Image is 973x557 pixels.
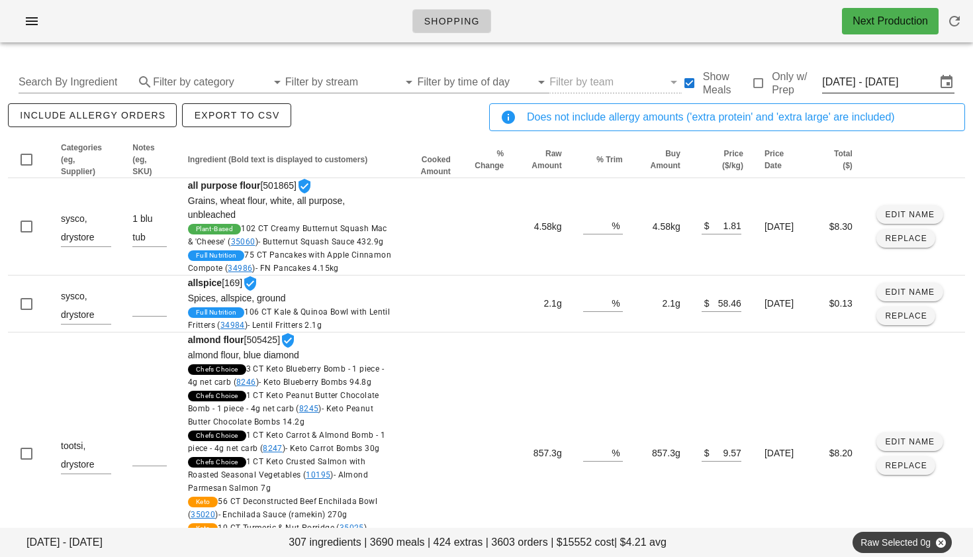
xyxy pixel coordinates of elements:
div: Filter by time of day [417,72,549,93]
th: % Trim: Not sorted. Activate to sort ascending. [573,142,633,178]
th: Total ($): Not sorted. Activate to sort ascending. [807,142,862,178]
span: 102 CT Creamy Butternut Squash Mac & 'Cheese' ( ) [188,224,387,246]
span: include allergy orders [19,110,165,121]
div: $ [702,444,710,461]
span: Keto [196,497,210,507]
span: - Keto Blueberry Bombs 94.8g [259,378,371,387]
button: include allergy orders [8,103,177,127]
span: 75 CT Pancakes with Apple Cinnamon Compote ( ) [188,250,391,273]
span: 106 CT Kale & Quinoa Bowl with Lentil Fritters ( ) [188,307,390,330]
button: Close [935,536,947,548]
a: 8247 [263,444,283,453]
a: 35025 [340,523,364,532]
button: Replace [876,229,935,248]
th: Notes (eg, SKU): Not sorted. Activate to sort ascending. [122,142,177,178]
a: 35020 [191,510,215,519]
a: Shopping [412,9,491,33]
th: Buy Amount: Not sorted. Activate to sort ascending. [633,142,691,178]
button: Edit Name [876,432,943,451]
th: Categories (eg, Supplier): Not sorted. Activate to sort ascending. [50,142,122,178]
span: 56 CT Deconstructed Beef Enchilada Bowl ( ) [188,497,377,519]
button: Replace [876,307,935,325]
td: 4.58kg [514,178,572,276]
div: Does not include allergy amounts ('extra protein' and 'extra large' are included) [527,109,954,125]
span: % Trim [596,155,622,164]
a: 10195 [306,470,330,480]
span: Grains, wheat flour, white, all purpose, unbleached [188,195,345,220]
a: 34984 [220,321,245,330]
span: - Butternut Squash Sauce 432.9g [258,237,383,246]
strong: allspice [188,278,222,288]
span: Keto [196,523,210,534]
th: Raw Amount: Not sorted. Activate to sort ascending. [514,142,572,178]
div: % [612,294,622,311]
td: 4.58kg [633,178,691,276]
span: 1 CT Keto Peanut Butter Chocolate Bomb - 1 piece - 4g net carb ( ) [188,391,379,427]
div: $ [702,294,710,311]
span: Chefs Choice [196,364,238,375]
span: 10 CT Turmeric & Nut Porridge ( ) [188,523,369,546]
div: Next Production [853,13,928,29]
th: Price Date: Not sorted. Activate to sort ascending. [754,142,808,178]
span: - Enchilada Sauce (ramekin) 270g [218,510,347,519]
div: % [612,217,622,234]
span: Full Nutrition [196,250,237,261]
td: [DATE] [754,276,808,332]
span: - FN Pancakes 4.15kg [255,264,339,273]
span: almond flour, blue diamond [188,350,299,360]
td: 2.1g [633,276,691,332]
span: Edit Name [884,210,935,219]
th: Price ($/kg): Not sorted. Activate to sort ascending. [691,142,754,178]
th: Cooked Amount: Not sorted. Activate to sort ascending. [404,142,461,178]
span: Full Nutrition [196,307,237,318]
a: 8245 [299,404,319,413]
span: Price ($/kg) [722,149,743,170]
span: Price Date [764,149,784,170]
span: [501865] [188,180,394,275]
a: 8246 [236,378,256,387]
div: % [612,444,622,461]
button: Replace [876,456,935,475]
button: Export to CSV [182,103,291,127]
strong: all purpose flour [188,180,261,191]
span: $8.30 [829,221,853,232]
div: Filter by category [153,72,285,93]
span: Notes (eg, SKU) [132,143,154,176]
strong: almond flour [188,334,244,345]
span: Replace [884,311,927,321]
span: Ingredient (Bold text is displayed to customers) [188,155,367,164]
span: Categories (eg, Supplier) [61,143,102,176]
span: Buy Amount [651,149,680,170]
span: Raw Selected 0g [860,532,944,553]
button: Edit Name [876,283,943,301]
span: $0.13 [829,298,853,309]
span: Cooked Amount [421,155,451,176]
span: 3 CT Keto Blueberry Bomb - 1 piece - 4g net carb ( ) [188,364,384,387]
th: % Change: Not sorted. Activate to sort ascending. [461,142,514,178]
span: Replace [884,234,927,243]
label: Show Meals [703,70,751,97]
span: | $4.21 avg [614,534,667,550]
span: - Lentil Fritters 2.1g [248,321,322,330]
span: Chefs Choice [196,430,238,441]
span: Edit Name [884,287,935,297]
span: Edit Name [884,437,935,446]
span: Raw Amount [532,149,561,170]
button: Edit Name [876,205,943,224]
span: Chefs Choice [196,391,238,401]
div: Filter by stream [285,72,418,93]
span: - Keto Carrot Bombs 30g [285,444,379,453]
span: 1 CT Keto Carrot & Almond Bomb - 1 piece - 4g net carb ( ) [188,430,385,453]
span: Chefs Choice [196,457,238,468]
span: Replace [884,461,927,470]
td: 2.1g [514,276,572,332]
span: Export to CSV [193,110,279,121]
span: Plant-Based [196,224,233,234]
div: $ [702,217,710,234]
span: $8.20 [829,448,853,458]
label: Only w/ Prep [772,70,822,97]
td: [DATE] [754,178,808,276]
a: 35060 [231,237,255,246]
span: 1 CT Keto Crusted Salmon with Roasted Seasonal Vegetables ( ) [188,457,368,493]
span: Spices, allspice, ground [188,293,286,303]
